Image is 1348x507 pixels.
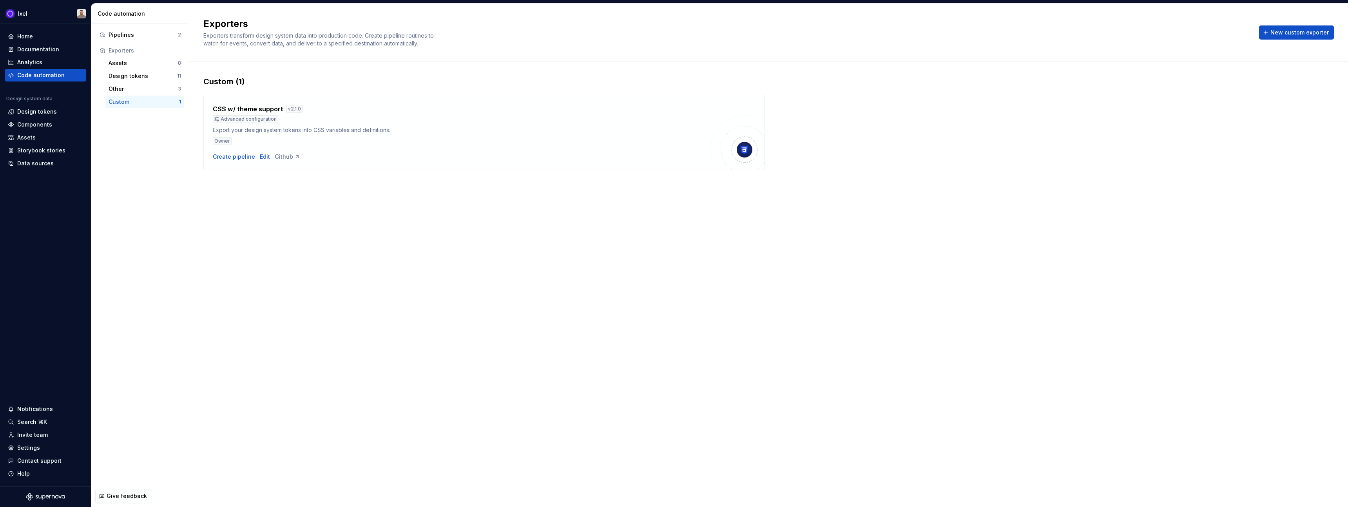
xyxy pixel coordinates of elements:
img: 868fd657-9a6c-419b-b302-5d6615f36a2c.png [5,9,15,18]
div: Documentation [17,45,59,53]
div: Code automation [98,10,186,18]
div: 1 [179,99,181,105]
div: v 2.1.0 [286,105,303,113]
div: Home [17,33,33,40]
button: Help [5,467,86,480]
button: Custom1 [105,96,184,108]
a: Code automation [5,69,86,81]
span: Exporters transform design system data into production code. Create pipeline routines to watch fo... [203,32,435,47]
div: Search ⌘K [17,418,47,426]
div: Pipelines [109,31,178,39]
button: Other3 [105,83,184,95]
div: Design system data [6,96,53,102]
a: Components [5,118,86,131]
button: Create pipeline [213,153,255,161]
button: IxelAlberto Roldán [2,5,89,22]
a: Github [275,153,300,161]
div: Settings [17,444,40,452]
a: Home [5,30,86,43]
div: Design tokens [109,72,177,80]
div: Custom [109,98,179,106]
h2: Exporters [203,18,1250,30]
button: Design tokens11 [105,70,184,82]
div: 11 [177,73,181,79]
h4: CSS w/ theme support [213,104,283,114]
div: Notifications [17,405,53,413]
div: Storybook stories [17,147,65,154]
div: Advanced configuration [213,115,278,123]
div: Design tokens [17,108,57,116]
a: Assets [5,131,86,144]
div: Assets [17,134,36,141]
a: Storybook stories [5,144,86,157]
div: 8 [178,60,181,66]
div: Code automation [17,71,65,79]
div: Components [17,121,52,129]
div: Analytics [17,58,42,66]
img: Alberto Roldán [77,9,86,18]
button: Pipelines2 [96,29,184,41]
div: 2 [178,32,181,38]
div: Data sources [17,159,54,167]
a: Settings [5,442,86,454]
a: Edit [260,153,270,161]
button: Search ⌘K [5,416,86,428]
button: Contact support [5,454,86,467]
button: Give feedback [95,489,152,503]
svg: Supernova Logo [26,493,65,501]
div: Other [109,85,178,93]
span: New custom exporter [1270,29,1329,36]
div: Custom (1) [203,76,1334,87]
div: 3 [178,86,181,92]
div: Invite team [17,431,48,439]
a: Analytics [5,56,86,69]
div: Help [17,470,30,478]
div: Assets [109,59,178,67]
a: Design tokens [5,105,86,118]
a: Data sources [5,157,86,170]
button: Notifications [5,403,86,415]
a: Invite team [5,429,86,441]
div: Exporters [109,47,181,54]
div: Owner [213,137,232,145]
button: Assets8 [105,57,184,69]
span: Give feedback [107,492,147,500]
div: Ixel [18,10,27,18]
a: Documentation [5,43,86,56]
div: Contact support [17,457,62,465]
button: New custom exporter [1259,25,1334,40]
div: Export your design system tokens into CSS variables and definitions. [213,126,710,134]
